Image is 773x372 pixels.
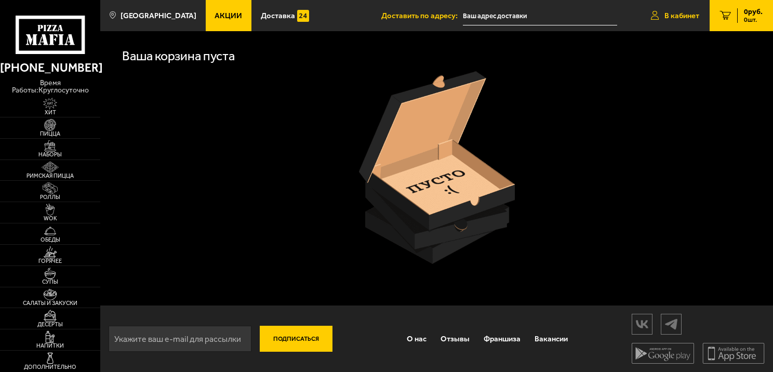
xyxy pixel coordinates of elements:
img: tg [661,315,681,333]
img: пустая коробка [359,71,515,264]
img: 15daf4d41897b9f0e9f617042186c801.svg [297,10,309,22]
span: Доставка [261,12,295,20]
span: Доставить по адресу: [381,12,463,20]
img: vk [632,315,652,333]
span: 0 руб. [744,8,763,16]
h1: Ваша корзина пуста [122,50,235,63]
a: Вакансии [527,326,575,352]
input: Ваш адрес доставки [463,6,618,25]
input: Укажите ваш e-mail для рассылки [109,326,251,352]
button: Подписаться [260,326,332,352]
span: [GEOGRAPHIC_DATA] [121,12,196,20]
a: Отзывы [434,326,477,352]
span: 0 шт. [744,17,763,23]
a: Франшиза [476,326,527,352]
span: Долгоозёрная улица, 39к1 [463,6,618,25]
a: О нас [400,326,434,352]
span: В кабинет [664,12,699,20]
span: Акции [215,12,242,20]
